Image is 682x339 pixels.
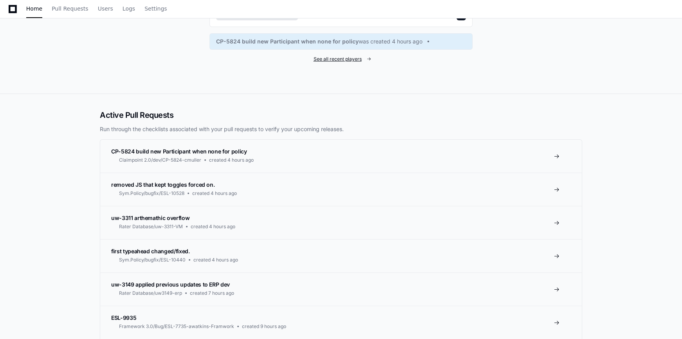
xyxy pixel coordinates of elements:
[209,157,254,163] span: created 4 hours ago
[192,190,237,197] span: created 4 hours ago
[100,206,582,239] a: uw-3311 arthemathic overflowRater Database/uw-3311-VMcreated 4 hours ago
[26,6,42,11] span: Home
[111,248,190,254] span: first typeahead changed/fixed.
[359,38,422,45] span: was created 4 hours ago
[209,56,473,62] a: See all recent players
[100,173,582,206] a: removed JS that kept toggles forced on.Sym.Policy/bugfix/ESL-10528created 4 hours ago
[98,6,113,11] span: Users
[190,290,234,296] span: created 7 hours ago
[119,323,234,330] span: Framework 3.0/Bug/ESL-7735-awatkins-Framwork
[111,314,136,321] span: ESL-9935
[52,6,88,11] span: Pull Requests
[100,272,582,306] a: uw-3149 applied previous updates to ERP devRater Database/uw3149-erpcreated 7 hours ago
[119,257,186,263] span: Sym.Policy/bugfix/ESL-10440
[123,6,135,11] span: Logs
[100,125,582,133] p: Run through the checklists associated with your pull requests to verify your upcoming releases.
[100,239,582,272] a: first typeahead changed/fixed.Sym.Policy/bugfix/ESL-10440created 4 hours ago
[216,38,466,45] a: CP-5824 build new Participant when none for policywas created 4 hours ago
[111,148,247,155] span: CP-5824 build new Participant when none for policy
[119,157,201,163] span: Claimpoint 2.0/dev/CP-5824-cmuller
[216,38,359,45] span: CP-5824 build new Participant when none for policy
[191,224,235,230] span: created 4 hours ago
[314,56,362,62] span: See all recent players
[111,281,230,288] span: uw-3149 applied previous updates to ERP dev
[119,224,183,230] span: Rater Database/uw-3311-VM
[119,190,184,197] span: Sym.Policy/bugfix/ESL-10528
[100,140,582,173] a: CP-5824 build new Participant when none for policyClaimpoint 2.0/dev/CP-5824-cmullercreated 4 hou...
[144,6,167,11] span: Settings
[100,110,582,121] h2: Active Pull Requests
[100,306,582,339] a: ESL-9935Framework 3.0/Bug/ESL-7735-awatkins-Framworkcreated 9 hours ago
[111,181,215,188] span: removed JS that kept toggles forced on.
[111,215,189,221] span: uw-3311 arthemathic overflow
[193,257,238,263] span: created 4 hours ago
[119,290,182,296] span: Rater Database/uw3149-erp
[242,323,286,330] span: created 9 hours ago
